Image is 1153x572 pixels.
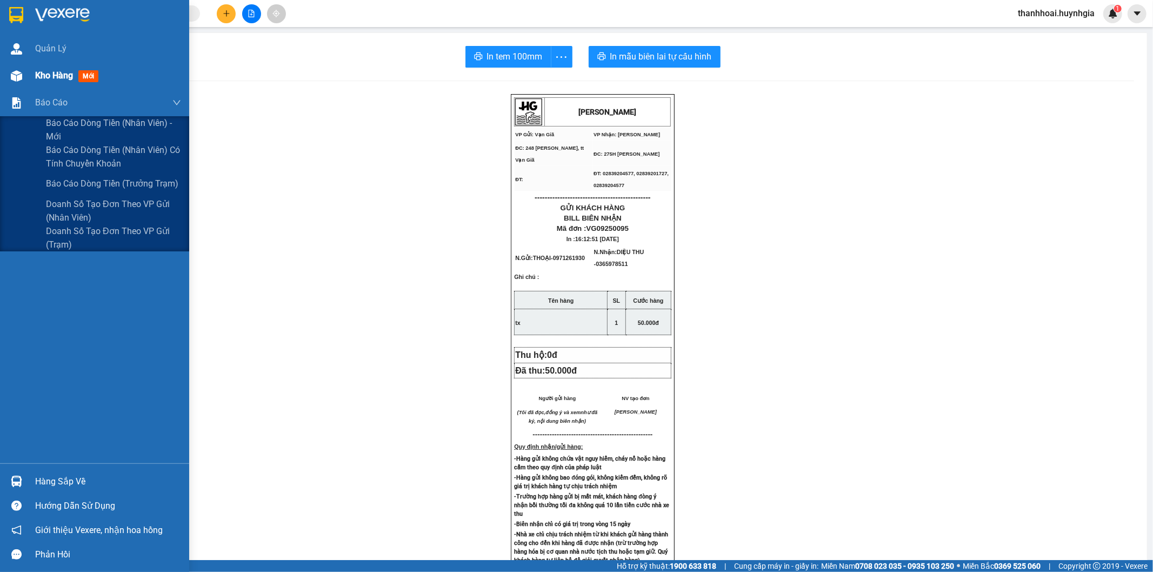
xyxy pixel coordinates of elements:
strong: Tên hàng [548,297,574,304]
span: --- [533,430,540,438]
span: ----------------------------------------------- [540,430,653,438]
div: Phản hồi [35,547,181,563]
span: Báo cáo [35,96,68,109]
span: Đã thu : [8,69,41,81]
span: ĐC: 275H [PERSON_NAME] [594,151,659,157]
button: caret-down [1128,4,1147,23]
em: (Tôi đã đọc,đồng ý và xem [517,410,581,415]
span: Thu hộ: [515,350,562,360]
img: warehouse-icon [11,70,22,82]
span: ĐC: 248 [PERSON_NAME], tt Vạn Giã [515,145,584,163]
span: ĐT: 02839204577, 02839201727, 02839204577 [594,171,669,188]
img: warehouse-icon [11,476,22,487]
span: notification [11,525,22,535]
span: VG09250095 [587,224,629,232]
strong: -Hàng gửi không chứa vật nguy hiểm, cháy nổ hoặc hàng cấm theo quy định của pháp luật [514,455,665,471]
span: printer [597,52,606,62]
strong: -Trường hợp hàng gửi bị mất mát, khách hàng đòng ý nhận bồi thường tối đa không quá 10 lần tiền c... [514,493,669,517]
span: Gửi: [9,10,26,22]
span: ĐT: [515,177,523,182]
div: 0971261930 [9,35,85,50]
span: THOẠI [533,255,551,261]
span: Miền Bắc [963,560,1041,572]
sup: 1 [1114,5,1122,12]
span: GỬI KHÁCH HÀNG [561,204,625,212]
span: 0đ [547,350,557,360]
span: 1 [1116,5,1119,12]
span: | [724,560,726,572]
span: Ghi chú : [514,274,539,289]
span: down [172,98,181,107]
span: Báo cáo dòng tiền (nhân viên) có tính chuyển khoản [46,143,181,170]
strong: Quy định nhận/gửi hàng: [514,443,583,450]
span: copyright [1093,562,1101,570]
span: - [551,255,585,261]
span: Hỗ trợ kỹ thuật: [617,560,716,572]
span: mới [78,70,98,82]
div: Hàng sắp về [35,474,181,490]
span: Miền Nam [821,560,954,572]
span: BILL BIÊN NHẬN [564,214,622,222]
span: N.Nhận: [594,249,644,267]
span: In : [566,236,619,242]
strong: 1900 633 818 [670,562,716,570]
span: In tem 100mm [487,50,543,63]
span: Doanh số tạo đơn theo VP gửi (trạm) [46,224,181,251]
span: Quản Lý [35,42,66,55]
span: [PERSON_NAME] [615,409,657,415]
span: Cung cấp máy in - giấy in: [734,560,818,572]
div: Hướng dẫn sử dụng [35,498,181,514]
span: caret-down [1132,9,1142,18]
span: In mẫu biên lai tự cấu hình [610,50,712,63]
span: DIỆU THU - [594,249,644,267]
button: more [551,46,572,68]
span: 16:12:51 [DATE] [575,236,619,242]
span: file-add [248,10,255,17]
span: NV tạo đơn [622,396,649,401]
span: Mã đơn : [557,224,629,232]
span: 50.000đ [638,320,659,326]
div: Vạn Giã [9,9,85,22]
strong: 0708 023 035 - 0935 103 250 [855,562,954,570]
span: Báo cáo dòng tiền (nhân viên) - mới [46,116,181,143]
span: 50.000đ [545,366,577,375]
strong: -Nhà xe chỉ chịu trách nhiệm từ khi khách gửi hàng thành công cho đến khi hàng đã được nhận (trừ ... [514,531,668,564]
div: DIỆU THU [92,34,179,46]
button: aim [267,4,286,23]
strong: SL [613,297,621,304]
div: 0365978511 [92,46,179,62]
strong: [PERSON_NAME] [579,108,637,116]
span: Nhận: [92,9,118,21]
img: icon-new-feature [1108,9,1118,18]
span: ⚪️ [957,564,960,568]
span: VP Nhận: [PERSON_NAME] [594,132,660,137]
span: more [551,50,572,64]
span: printer [474,52,483,62]
button: printerIn mẫu biên lai tự cấu hình [589,46,721,68]
span: VP Gửi: Vạn Giã [515,132,554,137]
span: 0365978511 [596,261,628,267]
span: | [1049,560,1050,572]
strong: 0369 525 060 [994,562,1041,570]
img: solution-icon [11,97,22,109]
strong: -Biên nhận chỉ có giá trị trong vòng 15 ngày [514,521,630,528]
div: THOẠI [9,22,85,35]
span: question-circle [11,501,22,511]
span: message [11,549,22,560]
strong: -Hàng gửi không bao đóng gói, không kiểm đếm, không rõ giá trị khách hàng tự chịu trách nhiệm [514,474,667,490]
span: Người gửi hàng [539,396,576,401]
span: thanhhoai.huynhgia [1009,6,1103,20]
div: [PERSON_NAME] [92,9,179,34]
span: ---------------------------------------------- [535,193,650,202]
span: Đã thu: [515,366,577,375]
button: printerIn tem 100mm [465,46,551,68]
span: aim [272,10,280,17]
span: N.Gửi: [515,255,585,261]
span: Giới thiệu Vexere, nhận hoa hồng [35,523,163,537]
span: Doanh số tạo đơn theo VP gửi (nhân viên) [46,197,181,224]
span: plus [223,10,230,17]
button: file-add [242,4,261,23]
span: 1 [615,320,618,326]
strong: Cước hàng [634,297,664,304]
span: Báo cáo dòng tiền (trưởng trạm) [46,177,178,190]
